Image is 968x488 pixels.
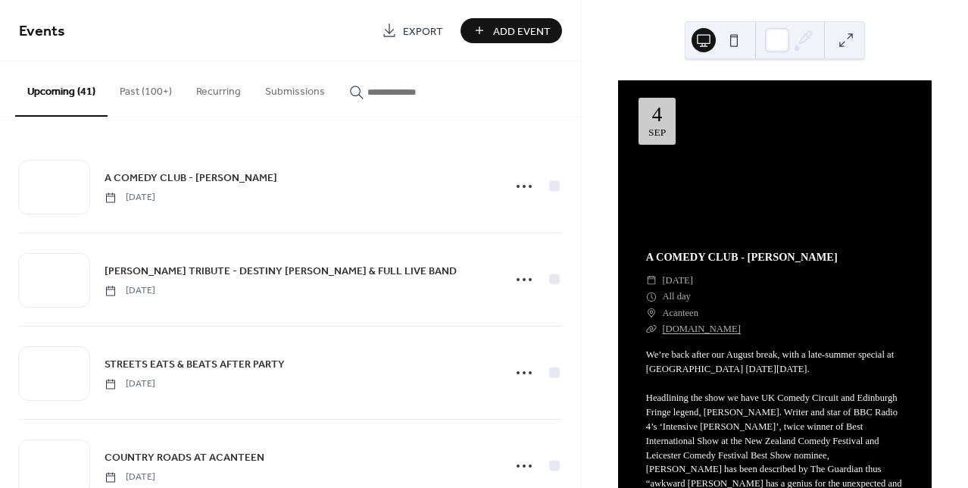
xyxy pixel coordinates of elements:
[648,127,666,138] div: Sep
[105,449,264,466] a: COUNTRY ROADS AT ACANTEEN
[646,251,838,263] a: A COMEDY CLUB - [PERSON_NAME]
[184,61,253,115] button: Recurring
[105,264,457,280] span: [PERSON_NAME] TRIBUTE - DESTINY [PERSON_NAME] & FULL LIVE BAND
[646,289,657,305] div: ​
[105,377,155,391] span: [DATE]
[105,262,457,280] a: [PERSON_NAME] TRIBUTE - DESTINY [PERSON_NAME] & FULL LIVE BAND
[662,289,690,305] span: All day
[370,18,454,43] a: Export
[108,61,184,115] button: Past (100+)
[105,355,285,373] a: STREETS EATS & BEATS AFTER PARTY
[646,273,657,289] div: ​
[662,324,741,334] a: [DOMAIN_NAME]
[105,471,155,484] span: [DATE]
[19,17,65,46] span: Events
[105,284,155,298] span: [DATE]
[105,191,155,205] span: [DATE]
[652,105,663,125] div: 4
[105,169,277,186] a: A COMEDY CLUB - [PERSON_NAME]
[105,450,264,466] span: COUNTRY ROADS AT ACANTEEN
[662,273,693,289] span: [DATE]
[461,18,562,43] button: Add Event
[105,170,277,186] span: A COMEDY CLUB - [PERSON_NAME]
[15,61,108,117] button: Upcoming (41)
[253,61,337,115] button: Submissions
[493,23,551,39] span: Add Event
[646,321,657,337] div: ​
[403,23,443,39] span: Export
[662,305,698,321] span: Acanteen
[646,305,657,321] div: ​
[105,357,285,373] span: STREETS EATS & BEATS AFTER PARTY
